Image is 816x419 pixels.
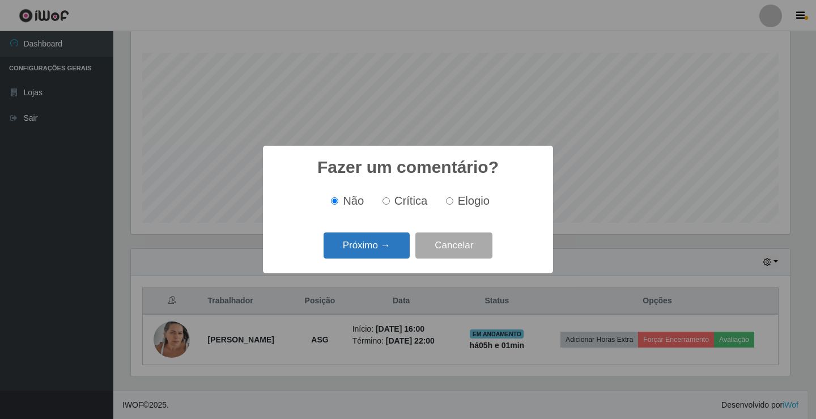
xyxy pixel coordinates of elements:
span: Elogio [458,194,490,207]
button: Próximo → [324,232,410,259]
input: Crítica [382,197,390,205]
span: Não [343,194,364,207]
input: Não [331,197,338,205]
button: Cancelar [415,232,492,259]
h2: Fazer um comentário? [317,157,499,177]
input: Elogio [446,197,453,205]
span: Crítica [394,194,428,207]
